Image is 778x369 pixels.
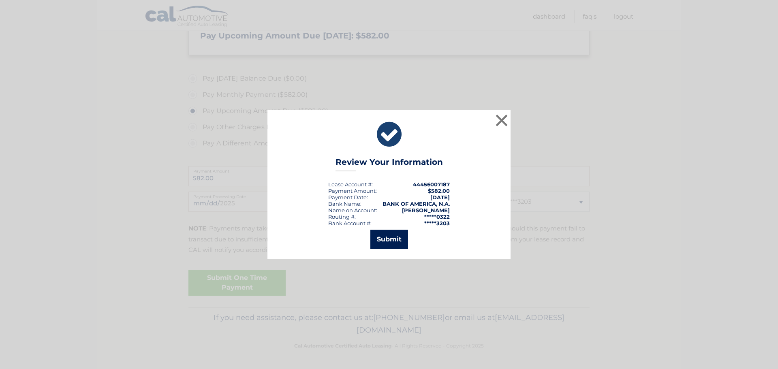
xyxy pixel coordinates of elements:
div: : [328,194,368,200]
div: Name on Account: [328,207,377,213]
span: $582.00 [428,188,450,194]
div: Payment Amount: [328,188,377,194]
button: × [494,112,510,128]
strong: 44456007187 [413,181,450,188]
strong: [PERSON_NAME] [402,207,450,213]
div: Routing #: [328,213,356,220]
div: Bank Name: [328,200,361,207]
div: Bank Account #: [328,220,372,226]
button: Submit [370,230,408,249]
div: Lease Account #: [328,181,373,188]
strong: BANK OF AMERICA, N.A. [383,200,450,207]
h3: Review Your Information [336,157,443,171]
span: [DATE] [430,194,450,200]
span: Payment Date [328,194,367,200]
